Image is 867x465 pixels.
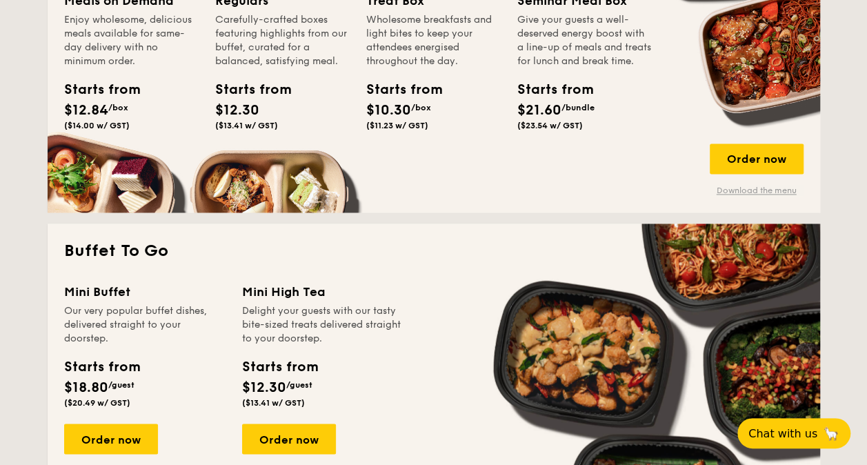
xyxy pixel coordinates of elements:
button: Chat with us🦙 [737,418,850,448]
span: /bundle [561,103,595,112]
span: $12.30 [215,102,259,119]
span: $21.60 [517,102,561,119]
span: /box [411,103,431,112]
a: Download the menu [710,185,804,196]
div: Starts from [64,79,126,100]
span: ($13.41 w/ GST) [215,121,278,130]
span: $12.30 [242,379,286,395]
div: Order now [710,144,804,174]
span: $18.80 [64,379,108,395]
div: Mini High Tea [242,281,403,301]
h2: Buffet To Go [64,240,804,262]
div: Wholesome breakfasts and light bites to keep your attendees energised throughout the day. [366,13,501,68]
div: Enjoy wholesome, delicious meals available for same-day delivery with no minimum order. [64,13,199,68]
span: $10.30 [366,102,411,119]
span: /guest [286,379,312,389]
span: /guest [108,379,134,389]
div: Starts from [215,79,277,100]
span: ($13.41 w/ GST) [242,397,305,407]
span: 🦙 [823,426,839,442]
span: ($14.00 w/ GST) [64,121,130,130]
div: Give your guests a well-deserved energy boost with a line-up of meals and treats for lunch and br... [517,13,652,68]
div: Starts from [366,79,428,100]
div: Order now [64,424,158,454]
div: Starts from [517,79,579,100]
div: Starts from [64,356,139,377]
span: $12.84 [64,102,108,119]
span: /box [108,103,128,112]
div: Starts from [242,356,317,377]
span: ($11.23 w/ GST) [366,121,428,130]
div: Delight your guests with our tasty bite-sized treats delivered straight to your doorstep. [242,304,403,345]
span: Chat with us [748,427,817,440]
div: Carefully-crafted boxes featuring highlights from our buffet, curated for a balanced, satisfying ... [215,13,350,68]
div: Our very popular buffet dishes, delivered straight to your doorstep. [64,304,226,345]
div: Order now [242,424,336,454]
span: ($20.49 w/ GST) [64,397,130,407]
span: ($23.54 w/ GST) [517,121,583,130]
div: Mini Buffet [64,281,226,301]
